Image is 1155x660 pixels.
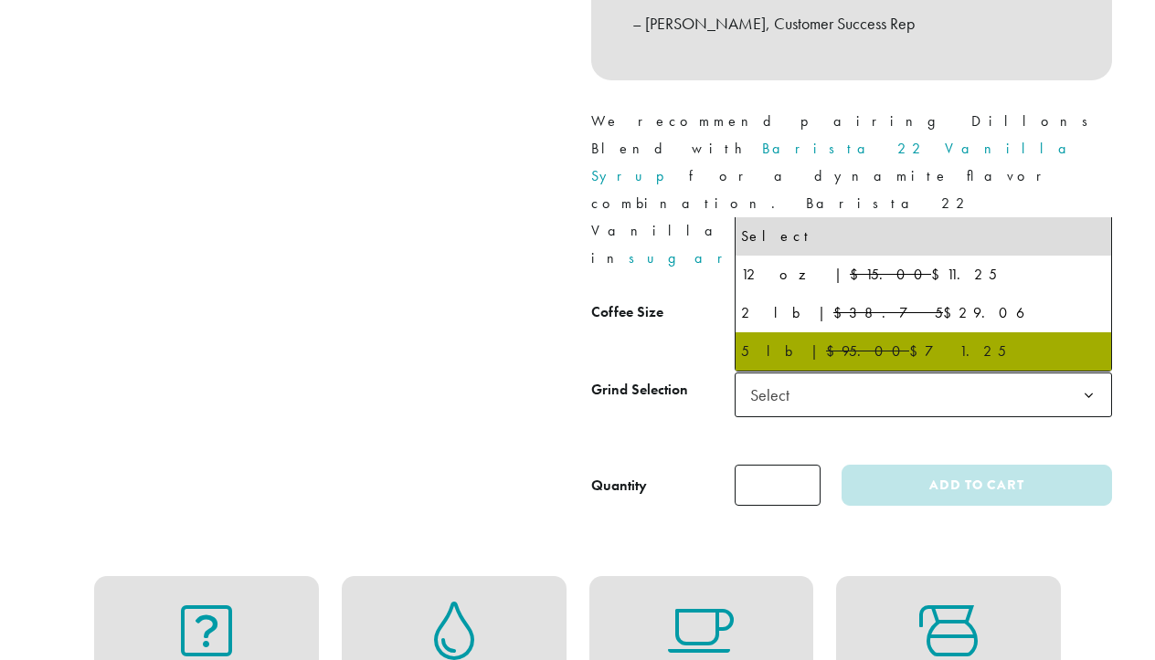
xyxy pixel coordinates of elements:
[826,341,909,361] del: $95.00
[741,299,1106,327] div: 2 lb | $29.06
[632,8,1071,39] p: – [PERSON_NAME], Customer Success Rep
[743,377,808,413] span: Select
[842,465,1112,506] button: Add to cart
[629,248,837,267] a: sugar-free
[735,372,1112,417] span: Select
[741,261,1106,288] div: 12 oz | $11.25
[591,475,647,497] div: Quantity
[591,299,735,326] label: Coffee Size
[591,377,735,403] label: Grind Selection
[591,108,1112,272] p: We recommend pairing Dillons Blend with for a dynamite flavor combination. Barista 22 Vanilla is ...
[736,217,1111,256] li: Select
[850,265,931,284] del: $15.00
[833,303,943,322] del: $38.75
[735,465,821,506] input: Product quantity
[741,338,1106,365] div: 5 lb | $71.25
[591,139,1081,185] a: Barista 22 Vanilla Syrup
